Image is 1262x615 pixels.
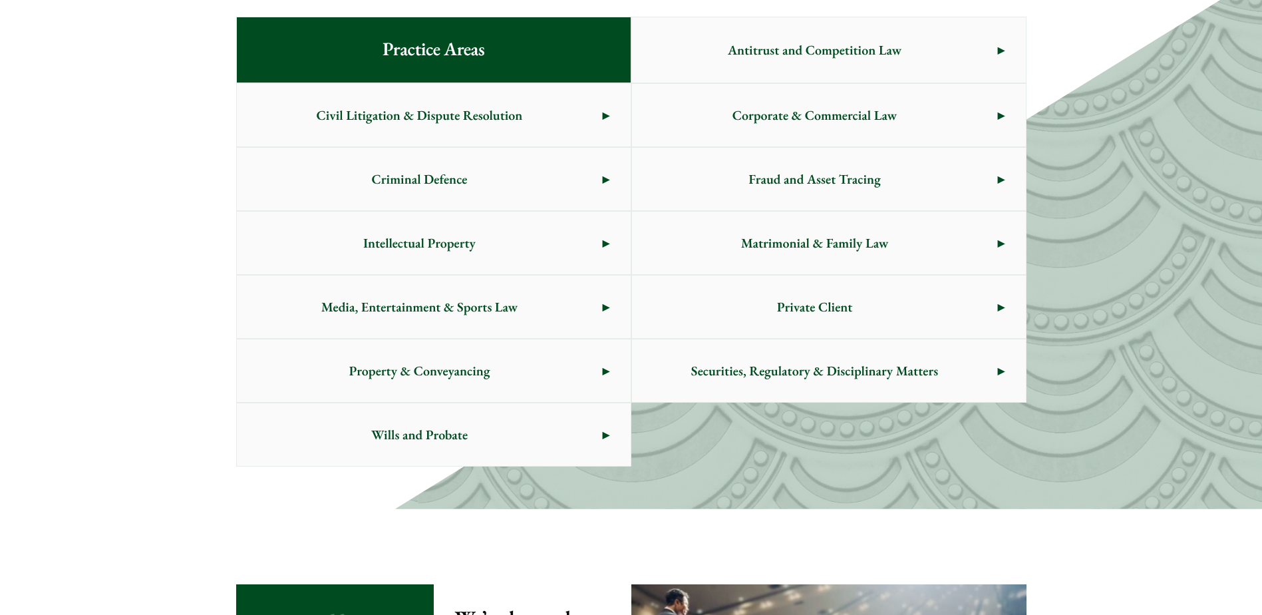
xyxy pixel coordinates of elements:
[632,276,998,338] span: Private Client
[237,212,603,274] span: Intellectual Property
[632,212,1026,274] a: Matrimonial & Family Law
[632,84,998,146] span: Corporate & Commercial Law
[632,212,998,274] span: Matrimonial & Family Law
[237,84,631,146] a: Civil Litigation & Dispute Resolution
[632,84,1026,146] a: Corporate & Commercial Law
[237,276,631,338] a: Media, Entertainment & Sports Law
[237,148,603,210] span: Criminal Defence
[237,339,631,402] a: Property & Conveyancing
[237,339,603,402] span: Property & Conveyancing
[632,339,1026,402] a: Securities, Regulatory & Disciplinary Matters
[237,84,603,146] span: Civil Litigation & Dispute Resolution
[237,403,631,466] a: Wills and Probate
[632,19,998,81] span: Antitrust and Competition Law
[632,148,998,210] span: Fraud and Asset Tracing
[237,276,603,338] span: Media, Entertainment & Sports Law
[632,148,1026,210] a: Fraud and Asset Tracing
[237,403,603,466] span: Wills and Probate
[237,148,631,210] a: Criminal Defence
[632,17,1026,83] a: Antitrust and Competition Law
[632,276,1026,338] a: Private Client
[361,17,506,83] span: Practice Areas
[632,339,998,402] span: Securities, Regulatory & Disciplinary Matters
[237,212,631,274] a: Intellectual Property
